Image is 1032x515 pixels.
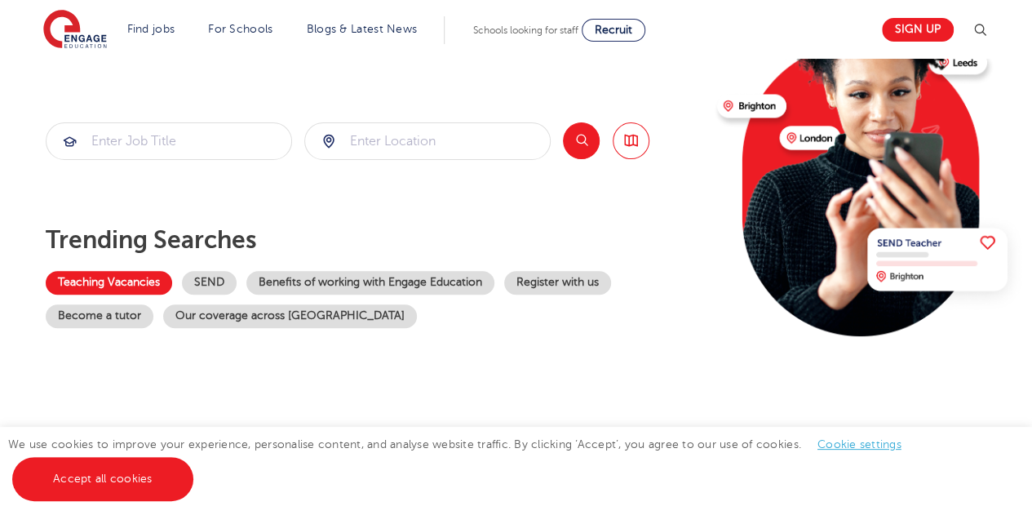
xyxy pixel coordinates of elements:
[473,24,578,36] span: Schools looking for staff
[595,24,632,36] span: Recruit
[46,304,153,328] a: Become a tutor
[208,23,272,35] a: For Schools
[46,122,292,160] div: Submit
[182,271,237,295] a: SEND
[246,271,494,295] a: Benefits of working with Engage Education
[307,23,418,35] a: Blogs & Latest News
[127,23,175,35] a: Find jobs
[47,123,291,159] input: Submit
[46,271,172,295] a: Teaching Vacancies
[304,122,551,160] div: Submit
[46,225,704,255] p: Trending searches
[43,10,107,51] img: Engage Education
[504,271,611,295] a: Register with us
[582,19,645,42] a: Recruit
[163,304,417,328] a: Our coverage across [GEOGRAPHIC_DATA]
[305,123,550,159] input: Submit
[8,438,918,485] span: We use cookies to improve your experience, personalise content, and analyse website traffic. By c...
[12,457,193,501] a: Accept all cookies
[882,18,954,42] a: Sign up
[563,122,600,159] button: Search
[817,438,901,451] a: Cookie settings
